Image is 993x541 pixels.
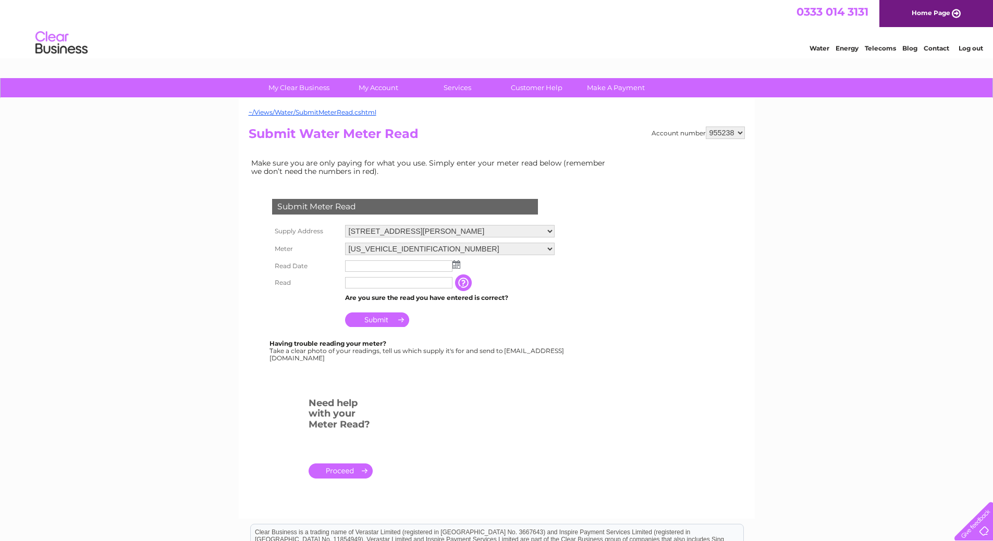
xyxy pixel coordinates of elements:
[865,44,896,52] a: Telecoms
[256,78,342,97] a: My Clear Business
[335,78,421,97] a: My Account
[414,78,500,97] a: Services
[836,44,859,52] a: Energy
[35,27,88,59] img: logo.png
[309,463,373,479] a: .
[269,274,342,291] th: Read
[652,127,745,139] div: Account number
[573,78,659,97] a: Make A Payment
[924,44,949,52] a: Contact
[272,199,538,215] div: Submit Meter Read
[810,44,829,52] a: Water
[309,396,373,435] h3: Need help with your Meter Read?
[796,5,868,18] a: 0333 014 3131
[494,78,580,97] a: Customer Help
[902,44,917,52] a: Blog
[269,258,342,274] th: Read Date
[269,339,386,347] b: Having trouble reading your meter?
[345,312,409,327] input: Submit
[251,6,743,51] div: Clear Business is a trading name of Verastar Limited (registered in [GEOGRAPHIC_DATA] No. 3667643...
[452,260,460,269] img: ...
[269,240,342,258] th: Meter
[249,156,614,178] td: Make sure you are only paying for what you use. Simply enter your meter read below (remember we d...
[269,222,342,240] th: Supply Address
[959,44,983,52] a: Log out
[249,108,376,116] a: ~/Views/Water/SubmitMeterRead.cshtml
[342,291,557,305] td: Are you sure the read you have entered is correct?
[249,127,745,146] h2: Submit Water Meter Read
[455,274,474,291] input: Information
[269,340,566,361] div: Take a clear photo of your readings, tell us which supply it's for and send to [EMAIL_ADDRESS][DO...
